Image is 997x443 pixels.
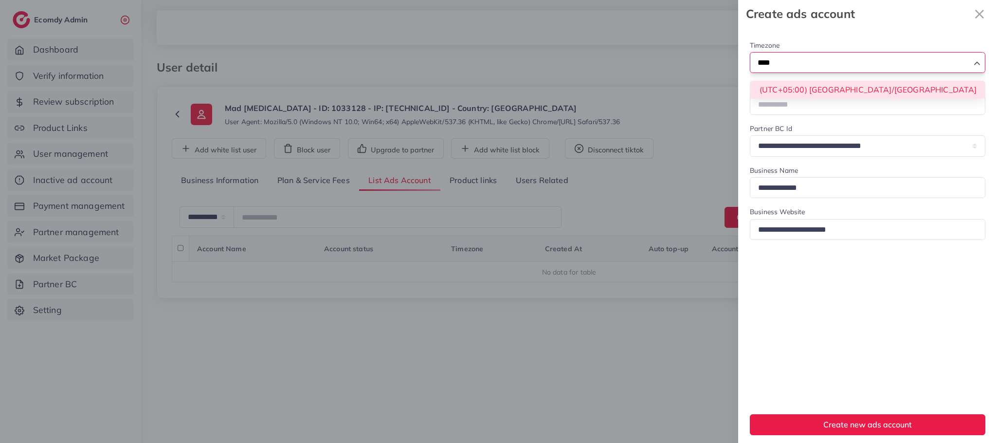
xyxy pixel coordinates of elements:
li: (UTC+05:00) [GEOGRAPHIC_DATA]/[GEOGRAPHIC_DATA] [750,81,985,99]
label: Timezone [750,40,779,50]
div: Search for option [750,52,985,73]
label: Business Name [750,166,798,175]
button: Close [970,4,989,24]
input: Search for option [754,55,970,71]
strong: Create ads account [746,5,970,22]
label: Partner BC Id [750,124,792,133]
button: Create new ads account [750,414,985,435]
svg: x [970,4,989,24]
label: Business Website [750,207,805,217]
span: Create new ads account [823,420,912,429]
